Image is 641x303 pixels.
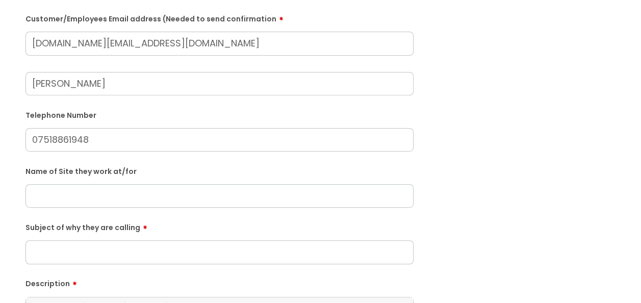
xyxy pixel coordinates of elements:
label: Subject of why they are calling [25,220,414,232]
label: Customer/Employees Email address (Needed to send confirmation [25,11,414,23]
input: Email [25,32,414,55]
input: Your Name [25,72,414,95]
label: Name of Site they work at/for [25,165,414,176]
label: Telephone Number [25,109,414,120]
label: Description [25,276,414,288]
